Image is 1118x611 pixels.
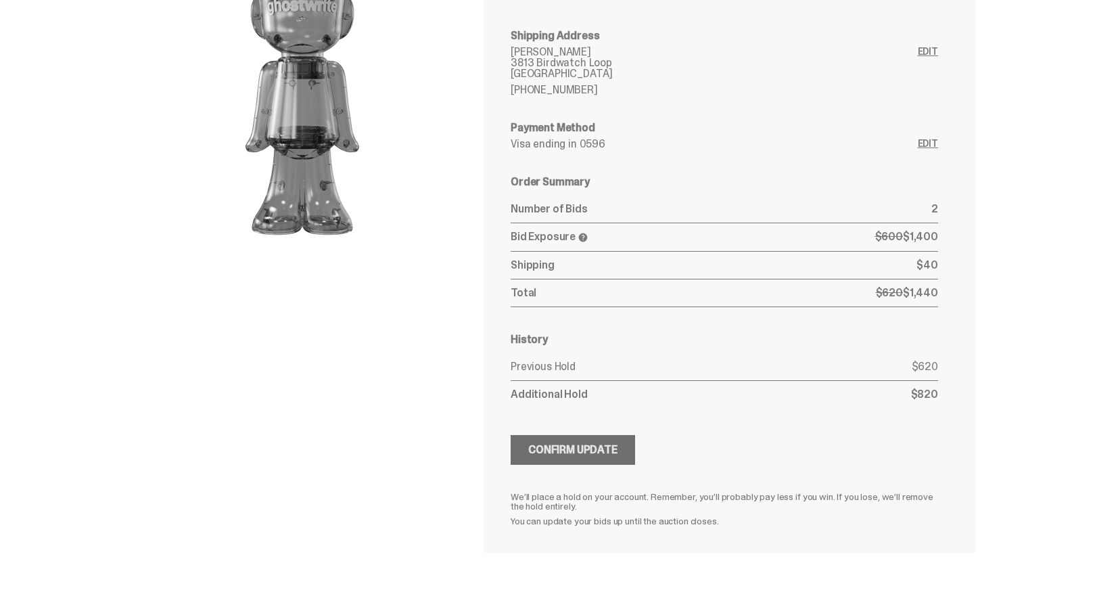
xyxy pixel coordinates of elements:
[511,435,635,465] button: Confirm Update
[931,204,938,214] p: 2
[511,389,911,400] p: Additional Hold
[511,516,938,526] p: You can update your bids up until the auction closes.
[511,231,875,243] p: Bid Exposure
[511,139,918,150] p: Visa ending in 0596
[528,445,618,455] div: Confirm Update
[511,30,938,41] h6: Shipping Address
[511,177,938,187] h6: Order Summary
[511,288,876,298] p: Total
[511,260,916,271] p: Shipping
[918,139,938,150] a: Edit
[511,492,938,511] p: We’ll place a hold on your account. Remember, you’ll probably pay less if you win. If you lose, w...
[511,334,938,345] h6: History
[875,231,938,243] p: $1,400
[511,85,918,95] p: [PHONE_NUMBER]
[876,286,903,300] span: $620
[876,288,938,298] p: $1,440
[916,260,938,271] p: $40
[511,47,918,58] p: [PERSON_NAME]
[511,204,931,214] p: Number of Bids
[912,361,938,372] p: $620
[511,361,912,372] p: Previous Hold
[918,47,938,95] a: Edit
[875,229,903,244] span: $600
[511,68,918,79] p: [GEOGRAPHIC_DATA]
[511,58,918,68] p: 3813 Birdwatch Loop
[511,122,938,133] h6: Payment Method
[911,389,938,400] p: $820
